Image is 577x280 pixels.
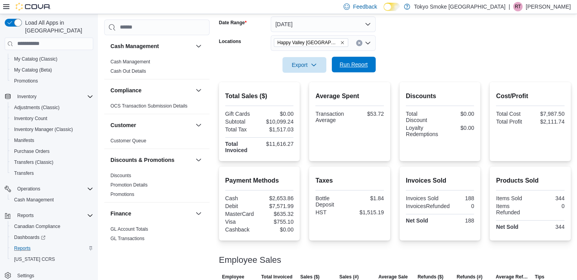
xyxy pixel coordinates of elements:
[225,176,294,185] h2: Payment Methods
[11,222,93,231] span: Canadian Compliance
[526,2,571,11] p: [PERSON_NAME]
[261,203,293,209] div: $7,571.99
[110,191,134,197] span: Promotions
[11,195,93,205] span: Cash Management
[104,57,210,79] div: Cash Management
[225,211,258,217] div: MasterCard
[406,203,450,209] div: InvoicesRefunded
[14,115,47,122] span: Inventory Count
[261,226,293,233] div: $0.00
[14,137,34,144] span: Manifests
[261,118,293,125] div: $10,099.24
[104,136,210,149] div: Customer
[11,147,93,156] span: Purchase Orders
[110,173,131,178] a: Discounts
[14,211,93,220] span: Reports
[406,92,474,101] h2: Discounts
[110,236,145,241] a: GL Transactions
[110,86,141,94] h3: Compliance
[104,171,210,202] div: Discounts & Promotions
[110,121,136,129] h3: Customer
[8,232,96,243] a: Dashboards
[110,42,192,50] button: Cash Management
[110,68,146,74] span: Cash Out Details
[282,57,326,73] button: Export
[225,126,258,133] div: Total Tax
[11,158,93,167] span: Transfers (Classic)
[110,103,188,109] span: OCS Transaction Submission Details
[315,195,348,208] div: Bottle Deposit
[457,274,483,280] span: Refunds (#)
[261,195,293,201] div: $2,653.86
[496,118,528,125] div: Total Profit
[532,203,564,209] div: 0
[508,2,510,11] p: |
[225,226,258,233] div: Cashback
[225,203,258,209] div: Debit
[17,93,36,100] span: Inventory
[104,101,210,114] div: Compliance
[225,92,294,101] h2: Total Sales ($)
[351,209,384,215] div: $1,515.19
[365,40,371,46] button: Open list of options
[11,114,93,123] span: Inventory Count
[14,223,60,230] span: Canadian Compliance
[110,86,192,94] button: Compliance
[11,169,37,178] a: Transfers
[351,111,384,117] div: $53.72
[11,233,93,242] span: Dashboards
[11,54,93,64] span: My Catalog (Classic)
[340,61,368,68] span: Run Report
[332,57,376,72] button: Run Report
[11,114,51,123] a: Inventory Count
[532,111,564,117] div: $7,987.50
[225,195,258,201] div: Cash
[110,210,131,217] h3: Finance
[11,136,37,145] a: Manifests
[110,156,174,164] h3: Discounts & Promotions
[2,210,96,221] button: Reports
[356,40,362,46] button: Clear input
[8,75,96,86] button: Promotions
[8,254,96,265] button: [US_STATE] CCRS
[110,59,150,65] a: Cash Management
[14,104,60,111] span: Adjustments (Classic)
[225,118,258,125] div: Subtotal
[11,244,93,253] span: Reports
[14,234,45,241] span: Dashboards
[406,111,438,123] div: Total Discount
[406,125,438,137] div: Loyalty Redemptions
[14,159,53,165] span: Transfers (Classic)
[219,20,247,26] label: Date Range
[110,156,192,164] button: Discounts & Promotions
[441,111,474,117] div: $0.00
[441,195,474,201] div: 188
[14,126,73,133] span: Inventory Manager (Classic)
[14,148,50,154] span: Purchase Orders
[110,182,148,188] span: Promotion Details
[194,86,203,95] button: Compliance
[513,2,523,11] div: Raelynn Tucker
[351,195,384,201] div: $1.84
[11,169,93,178] span: Transfers
[225,141,248,153] strong: Total Invoiced
[110,210,192,217] button: Finance
[14,92,93,101] span: Inventory
[515,2,521,11] span: RT
[8,168,96,179] button: Transfers
[8,146,96,157] button: Purchase Orders
[414,2,506,11] p: Tokyo Smoke [GEOGRAPHIC_DATA]
[14,56,58,62] span: My Catalog (Classic)
[14,197,54,203] span: Cash Management
[8,113,96,124] button: Inventory Count
[340,40,345,45] button: Remove Happy Valley Goose Bay from selection in this group
[11,76,93,86] span: Promotions
[11,158,56,167] a: Transfers (Classic)
[17,212,34,219] span: Reports
[496,92,564,101] h2: Cost/Profit
[11,255,58,264] a: [US_STATE] CCRS
[11,103,63,112] a: Adjustments (Classic)
[277,39,338,47] span: Happy Valley [GEOGRAPHIC_DATA]
[194,209,203,218] button: Finance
